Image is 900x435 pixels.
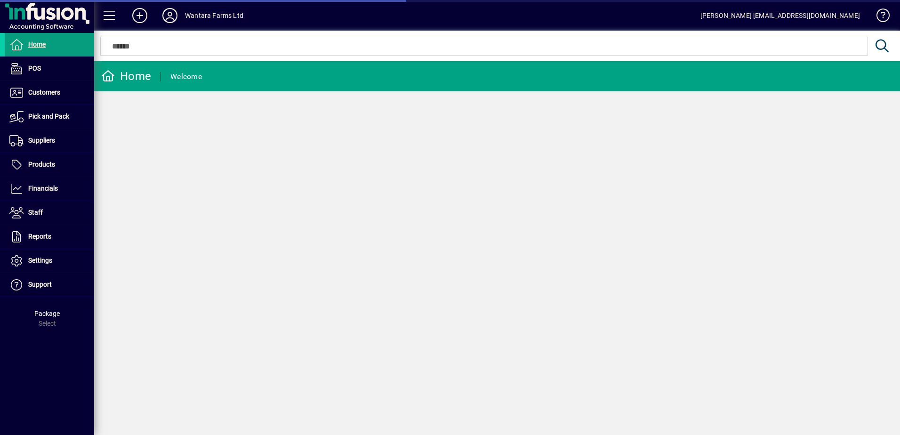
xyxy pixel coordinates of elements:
button: Profile [155,7,185,24]
button: Add [125,7,155,24]
span: Pick and Pack [28,113,69,120]
span: Package [34,310,60,317]
a: Support [5,273,94,297]
a: POS [5,57,94,81]
a: Suppliers [5,129,94,153]
a: Staff [5,201,94,225]
span: Customers [28,89,60,96]
div: Welcome [170,69,202,84]
a: Products [5,153,94,177]
span: Reports [28,233,51,240]
a: Financials [5,177,94,201]
a: Customers [5,81,94,105]
span: Home [28,40,46,48]
a: Pick and Pack [5,105,94,129]
div: [PERSON_NAME] [EMAIL_ADDRESS][DOMAIN_NAME] [700,8,860,23]
a: Reports [5,225,94,249]
span: Support [28,281,52,288]
div: Home [101,69,151,84]
a: Knowledge Base [869,2,888,32]
span: Staff [28,209,43,216]
div: Wantara Farms Ltd [185,8,243,23]
span: Settings [28,257,52,264]
span: Financials [28,185,58,192]
a: Settings [5,249,94,273]
span: Products [28,161,55,168]
span: POS [28,64,41,72]
span: Suppliers [28,137,55,144]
